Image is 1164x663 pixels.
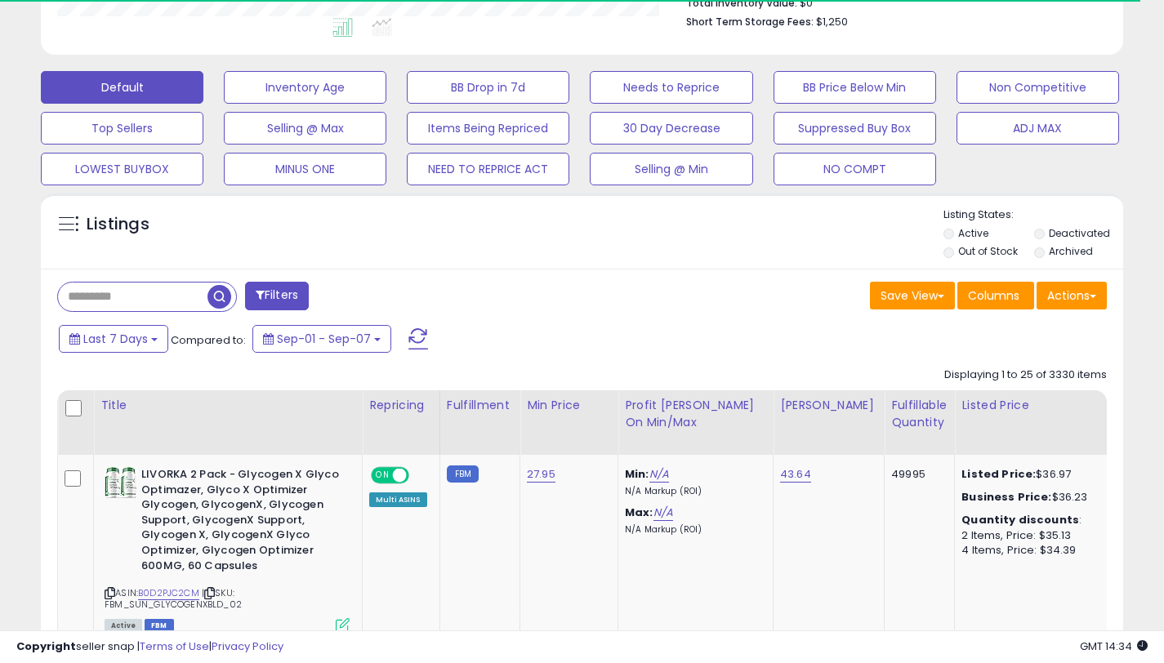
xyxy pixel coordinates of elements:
[774,153,936,185] button: NO COMPT
[891,397,948,431] div: Fulfillable Quantity
[891,467,942,482] div: 49995
[16,639,283,655] div: seller snap | |
[171,332,246,348] span: Compared to:
[105,586,242,611] span: | SKU: FBM_SUN_GLYCOGENXBLD_02
[277,331,371,347] span: Sep-01 - Sep-07
[780,397,877,414] div: [PERSON_NAME]
[649,466,669,483] a: N/A
[41,153,203,185] button: LOWEST BUYBOX
[407,469,433,483] span: OFF
[252,325,391,353] button: Sep-01 - Sep-07
[943,207,1123,223] p: Listing States:
[105,467,137,498] img: 51FzUmV415L._SL40_.jpg
[1080,639,1148,654] span: 2025-09-15 14:34 GMT
[407,71,569,104] button: BB Drop in 7d
[590,153,752,185] button: Selling @ Min
[625,505,653,520] b: Max:
[59,325,168,353] button: Last 7 Days
[961,512,1079,527] b: Quantity discounts
[618,390,774,455] th: The percentage added to the cost of goods (COGS) that forms the calculator for Min & Max prices.
[447,465,479,483] small: FBM
[41,71,203,104] button: Default
[369,397,433,414] div: Repricing
[870,282,955,309] button: Save View
[625,524,760,536] p: N/A Markup (ROI)
[961,543,1097,558] div: 4 Items, Price: $34.39
[957,112,1119,145] button: ADJ MAX
[41,112,203,145] button: Top Sellers
[224,153,386,185] button: MINUS ONE
[140,639,209,654] a: Terms of Use
[961,513,1097,527] div: :
[1049,226,1110,240] label: Deactivated
[407,153,569,185] button: NEED TO REPRICE ACT
[527,466,555,483] a: 27.95
[141,467,340,577] b: LIVORKA 2 Pack - Glycogen X Glyco Optimazer, Glyco X Optimizer Glycogen, GlycogenX, Glycogen Supp...
[957,282,1034,309] button: Columns
[961,466,1036,482] b: Listed Price:
[590,71,752,104] button: Needs to Reprice
[224,71,386,104] button: Inventory Age
[968,287,1019,304] span: Columns
[1037,282,1107,309] button: Actions
[1049,244,1093,258] label: Archived
[100,397,355,414] div: Title
[961,397,1103,414] div: Listed Price
[653,505,673,521] a: N/A
[224,112,386,145] button: Selling @ Max
[372,469,393,483] span: ON
[686,15,814,29] b: Short Term Storage Fees:
[407,112,569,145] button: Items Being Repriced
[958,244,1018,258] label: Out of Stock
[961,467,1097,482] div: $36.97
[590,112,752,145] button: 30 Day Decrease
[527,397,611,414] div: Min Price
[961,489,1051,505] b: Business Price:
[369,492,427,507] div: Multi ASINS
[625,486,760,497] p: N/A Markup (ROI)
[16,639,76,654] strong: Copyright
[961,490,1097,505] div: $36.23
[958,226,988,240] label: Active
[245,282,309,310] button: Filters
[625,466,649,482] b: Min:
[774,112,936,145] button: Suppressed Buy Box
[83,331,148,347] span: Last 7 Days
[625,397,766,431] div: Profit [PERSON_NAME] on Min/Max
[212,639,283,654] a: Privacy Policy
[957,71,1119,104] button: Non Competitive
[138,586,199,600] a: B0D2PJC2CM
[780,466,811,483] a: 43.64
[87,213,149,236] h5: Listings
[961,528,1097,543] div: 2 Items, Price: $35.13
[447,397,513,414] div: Fulfillment
[944,367,1107,383] div: Displaying 1 to 25 of 3330 items
[816,14,848,29] span: $1,250
[774,71,936,104] button: BB Price Below Min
